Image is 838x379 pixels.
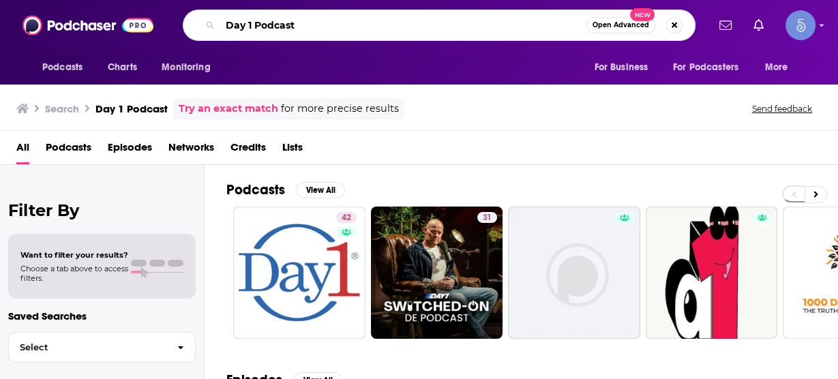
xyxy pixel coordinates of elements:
[586,17,655,33] button: Open AdvancedNew
[108,136,152,164] a: Episodes
[33,55,100,80] button: open menu
[594,58,648,77] span: For Business
[20,250,128,260] span: Want to filter your results?
[477,212,497,223] a: 31
[748,14,769,37] a: Show notifications dropdown
[584,55,665,80] button: open menu
[664,55,758,80] button: open menu
[748,103,816,115] button: Send feedback
[45,102,79,115] h3: Search
[785,10,815,40] span: Logged in as Spiral5-G1
[168,136,214,164] a: Networks
[108,58,137,77] span: Charts
[16,136,29,164] a: All
[765,58,788,77] span: More
[179,101,278,117] a: Try an exact match
[296,182,345,198] button: View All
[99,55,145,80] a: Charts
[183,10,695,41] div: Search podcasts, credits, & more...
[23,12,153,38] img: Podchaser - Follow, Share and Rate Podcasts
[483,211,492,225] span: 31
[714,14,737,37] a: Show notifications dropdown
[46,136,91,164] a: Podcasts
[785,10,815,40] button: Show profile menu
[162,58,210,77] span: Monitoring
[8,309,196,322] p: Saved Searches
[371,207,503,339] a: 31
[336,212,357,223] a: 42
[233,207,365,339] a: 42
[282,136,303,164] a: Lists
[342,211,351,225] span: 42
[281,101,399,117] span: for more precise results
[42,58,83,77] span: Podcasts
[785,10,815,40] img: User Profile
[230,136,266,164] a: Credits
[630,8,655,21] span: New
[95,102,168,115] h3: Day 1 Podcast
[8,332,196,363] button: Select
[8,200,196,220] h2: Filter By
[152,55,228,80] button: open menu
[226,181,345,198] a: PodcastsView All
[220,14,586,36] input: Search podcasts, credits, & more...
[9,343,166,352] span: Select
[20,264,128,283] span: Choose a tab above to access filters.
[673,58,738,77] span: For Podcasters
[593,22,649,29] span: Open Advanced
[226,181,285,198] h2: Podcasts
[755,55,805,80] button: open menu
